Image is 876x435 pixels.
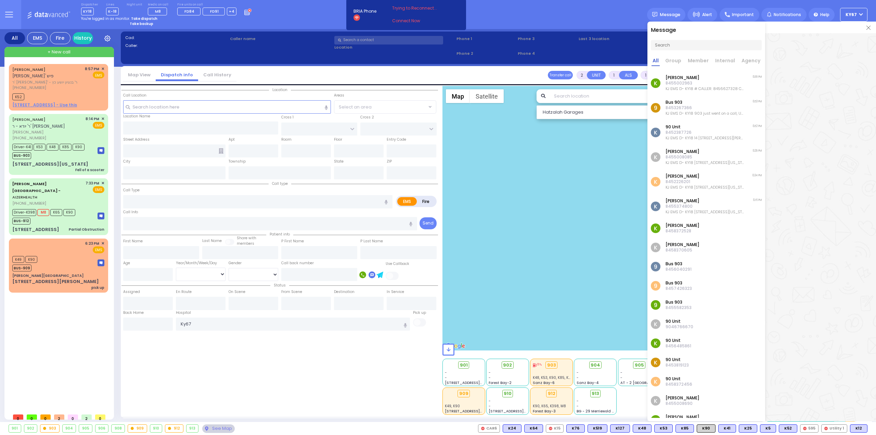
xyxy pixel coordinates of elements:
div: BLS [850,424,867,433]
div: 904 [63,425,76,432]
img: message.svg [652,12,657,17]
div: K85 [675,424,694,433]
span: 0 [40,414,51,420]
p: 8455008690 [666,401,699,406]
span: KY18 [81,8,94,15]
p: 90 Unit [666,338,691,343]
span: 6:23 PM [85,241,99,246]
div: 901 [9,425,21,432]
p: 8456485861 [666,343,691,349]
p: 8455374800 [666,204,745,209]
strong: Take dispatch [131,16,157,21]
p: Bus 903 [666,280,692,286]
span: Forest Bay-2 [489,380,512,385]
label: Destination [334,289,355,295]
p: KJ EMS D- KY18 [STREET_ADDRESS][US_STATE] CALL TYPE: Fell of a scooter CALLER: 8453447671 CAD: 10... [666,209,745,215]
p: Bus 903 [666,299,692,305]
p: 8457426323 [666,286,692,291]
div: K64 [524,424,543,433]
label: Use Callback [386,261,409,267]
div: BLS [503,424,521,433]
img: message-box.svg [98,147,104,154]
a: All [652,57,660,66]
p: 8:34 PM [752,174,762,178]
span: K [651,377,660,386]
div: K90 [697,424,716,433]
label: Last Name [202,238,222,244]
span: K49 [12,256,24,263]
span: [PHONE_NUMBER] [12,201,46,206]
p: 8458370605 [666,247,699,253]
span: Message [660,11,680,18]
label: Pick up [413,310,426,316]
p: [PERSON_NAME] [666,242,699,247]
label: Cross 2 [360,115,374,120]
div: 11% [533,362,542,367]
label: Floor [334,137,342,142]
span: M8 [37,209,49,216]
span: ✕ [101,180,104,186]
div: 909 [128,425,147,432]
span: Important [732,12,754,18]
button: Send [420,217,437,229]
div: 903 [40,425,59,432]
div: BLS [633,424,652,433]
small: Share with [237,235,256,241]
div: BLS [566,424,585,433]
a: [PERSON_NAME] [12,117,46,122]
label: Call Info [123,209,138,215]
input: Search location here [123,100,331,113]
span: Alert [702,12,712,18]
span: [PHONE_NUMBER] [12,135,46,141]
p: KJ EMS D- KY18 # CALLER: 8456627328 CAD: 1006202548 UNITS: KY52 [666,86,745,91]
span: K52 [12,93,24,100]
p: 8458372528 [666,228,699,234]
span: - [620,370,622,375]
span: ר' [PERSON_NAME]' - ר' בנציון יושע כץ [12,79,82,85]
img: times-circle.png [866,26,871,30]
span: Phone 3 [518,36,577,42]
label: Entry Code [387,137,406,142]
label: Call Location [123,93,146,98]
label: Last 3 location [579,36,665,42]
a: Connect Now [392,18,446,24]
a: Dispatch info [156,72,198,78]
a: Member [687,57,710,66]
span: K49, K90 [445,404,460,409]
span: 9 [651,262,660,271]
span: 9 [651,300,660,310]
span: 904 [591,362,600,369]
p: Bus 903 [666,261,692,267]
span: BG - 29 Merriewold S. [577,409,615,414]
span: BUS-912 [12,218,30,225]
a: History [73,32,93,44]
span: K [651,415,660,425]
h4: Message [647,22,765,33]
label: City [123,159,130,164]
label: Cross 1 [281,115,294,120]
input: Search [651,40,762,50]
span: Call type [269,181,291,186]
span: Driver-K398 [12,209,36,216]
span: K65 [50,209,62,216]
div: 902 [24,425,37,432]
div: K15 [546,424,564,433]
span: K [651,243,660,252]
div: See map [202,424,234,433]
div: 905 [79,425,92,432]
div: Partial Obstruction [69,227,104,232]
div: CAR6 [478,424,500,433]
div: BLS [588,424,607,433]
span: 8:57 PM [85,66,99,72]
span: Other building occupants [219,148,223,154]
label: Assigned [123,289,140,295]
span: K85 [60,144,72,151]
div: K41 [718,424,736,433]
span: 9 [651,103,660,113]
label: Gender [229,260,242,266]
div: 909 [458,390,470,397]
label: P Last Name [360,239,383,244]
p: 90 Unit [666,319,693,324]
div: K48 [633,424,652,433]
span: K [651,152,660,162]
